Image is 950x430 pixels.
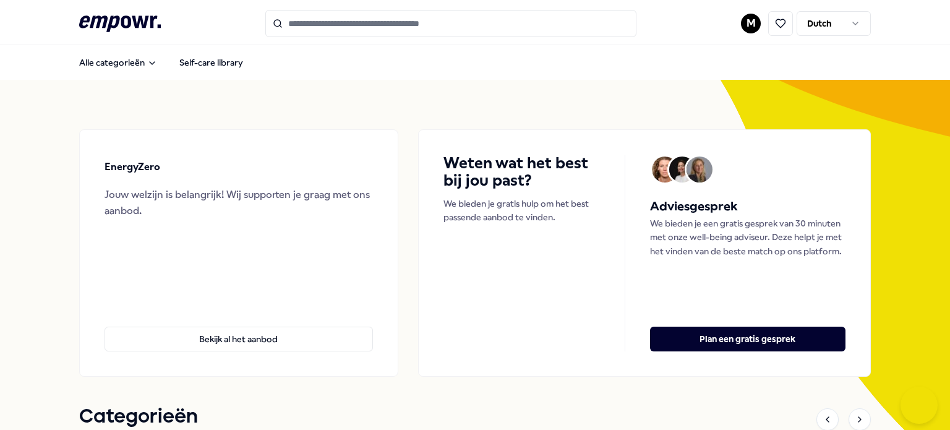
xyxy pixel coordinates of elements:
[650,197,845,217] h5: Adviesgesprek
[105,307,373,351] a: Bekijk al het aanbod
[652,157,678,183] img: Avatar
[105,187,373,218] div: Jouw welzijn is belangrijk! Wij supporten je graag met ons aanbod.
[105,327,373,351] button: Bekijk al het aanbod
[169,50,253,75] a: Self-care library
[650,217,845,258] p: We bieden je een gratis gesprek van 30 minuten met onze well-being adviseur. Deze helpt je met he...
[443,197,600,225] p: We bieden je gratis hulp om het best passende aanbod te vinden.
[687,157,712,183] img: Avatar
[443,155,600,189] h4: Weten wat het best bij jou past?
[265,10,636,37] input: Search for products, categories or subcategories
[105,159,160,175] p: EnergyZero
[650,327,845,351] button: Plan een gratis gesprek
[669,157,695,183] img: Avatar
[901,387,938,424] iframe: Help Scout Beacon - Open
[69,50,253,75] nav: Main
[741,14,761,33] button: M
[69,50,167,75] button: Alle categorieën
